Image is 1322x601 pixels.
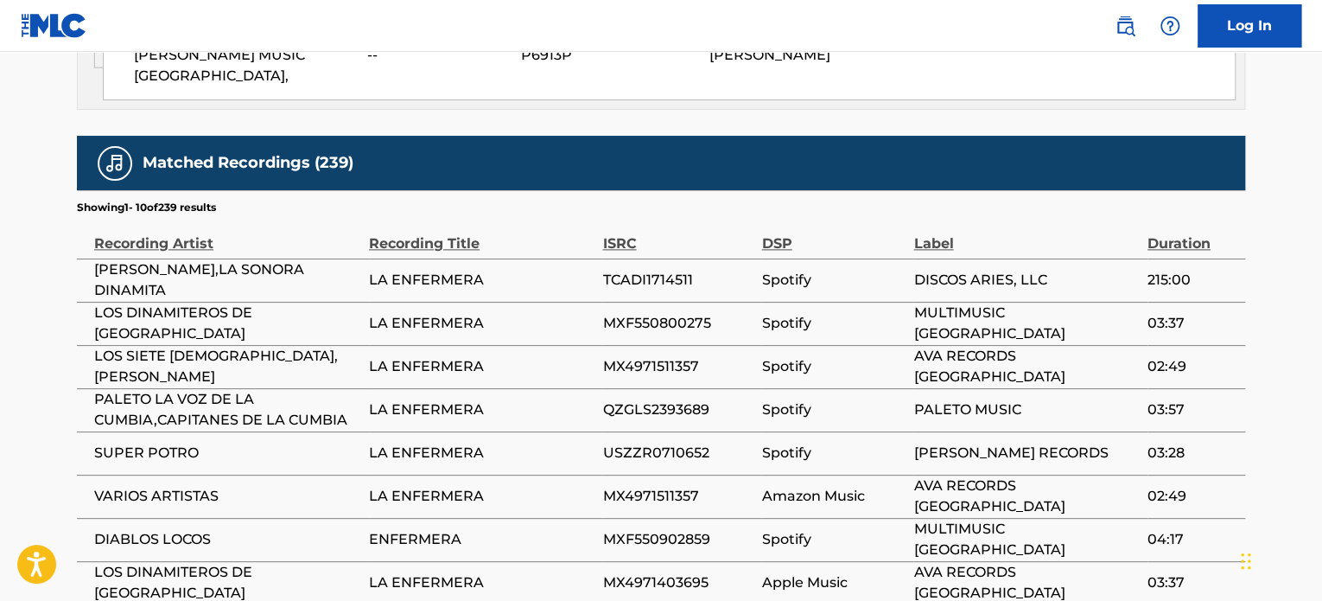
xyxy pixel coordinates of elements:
span: 02:49 [1147,486,1236,507]
span: 03:28 [1147,443,1236,464]
span: Spotify [761,529,905,550]
span: MULTIMUSIC [GEOGRAPHIC_DATA] [913,303,1138,344]
span: AVA RECORDS [GEOGRAPHIC_DATA] [913,476,1138,517]
span: MXF550800275 [602,313,753,334]
span: MULTIMUSIC [GEOGRAPHIC_DATA] [913,519,1138,560]
span: MXF550902859 [602,529,753,550]
span: LA ENFERMERA [369,356,594,377]
span: P6913P [520,45,696,66]
span: LOS SIETE [DEMOGRAPHIC_DATA], [PERSON_NAME] [94,346,360,387]
span: LOS DINAMITEROS DE [GEOGRAPHIC_DATA] [94,303,360,344]
span: LA ENFERMERA [369,313,594,334]
div: Recording Artist [94,215,360,254]
div: Label [913,215,1138,254]
span: [PERSON_NAME],LA SONORA DINAMITA [94,259,360,301]
span: PALETO MUSIC [913,400,1138,420]
div: ISRC [602,215,753,254]
span: LA ENFERMERA [369,270,594,291]
span: DISCOS ARIES, LLC [913,270,1138,291]
span: Apple Music [761,572,905,593]
span: Spotify [761,356,905,377]
span: 215:00 [1147,270,1236,291]
span: [PERSON_NAME] MUSIC [GEOGRAPHIC_DATA], [134,45,354,86]
span: MX4971403695 [602,572,753,593]
a: Public Search [1108,9,1142,43]
span: Amazon Music [761,486,905,507]
img: MLC Logo [21,13,87,38]
span: ENFERMERA [369,529,594,550]
span: [PERSON_NAME] [709,47,830,63]
span: 04:17 [1147,529,1236,550]
iframe: Chat Widget [1236,518,1322,601]
span: VARIOS ARTISTAS [94,486,360,507]
div: Recording Title [369,215,594,254]
span: MX4971511357 [602,356,753,377]
span: LA ENFERMERA [369,443,594,464]
img: help [1160,16,1180,36]
span: PALETO LA VOZ DE LA CUMBIA,CAPITANES DE LA CUMBIA [94,389,360,431]
div: Duration [1147,215,1236,254]
span: LA ENFERMERA [369,400,594,420]
span: LA ENFERMERA [369,486,594,507]
span: DIABLOS LOCOS [94,529,360,550]
span: AVA RECORDS [GEOGRAPHIC_DATA] [913,346,1138,387]
span: QZGLS2393689 [602,400,753,420]
div: Help [1153,9,1187,43]
span: MX4971511357 [602,486,753,507]
a: Log In [1198,4,1301,48]
span: 03:37 [1147,572,1236,593]
h5: Matched Recordings (239) [143,153,353,173]
span: -- [367,45,507,66]
span: 03:37 [1147,313,1236,334]
span: 02:49 [1147,356,1236,377]
img: search [1115,16,1135,36]
span: Spotify [761,443,905,464]
span: USZZR0710652 [602,443,753,464]
span: LA ENFERMERA [369,572,594,593]
div: DSP [761,215,905,254]
span: SUPER POTRO [94,443,360,464]
p: Showing 1 - 10 of 239 results [77,200,216,215]
span: Spotify [761,400,905,420]
span: Spotify [761,313,905,334]
div: Drag [1241,535,1251,587]
span: Spotify [761,270,905,291]
span: TCADI1714511 [602,270,753,291]
span: [PERSON_NAME] RECORDS [913,443,1138,464]
img: Matched Recordings [105,153,125,174]
span: 03:57 [1147,400,1236,420]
